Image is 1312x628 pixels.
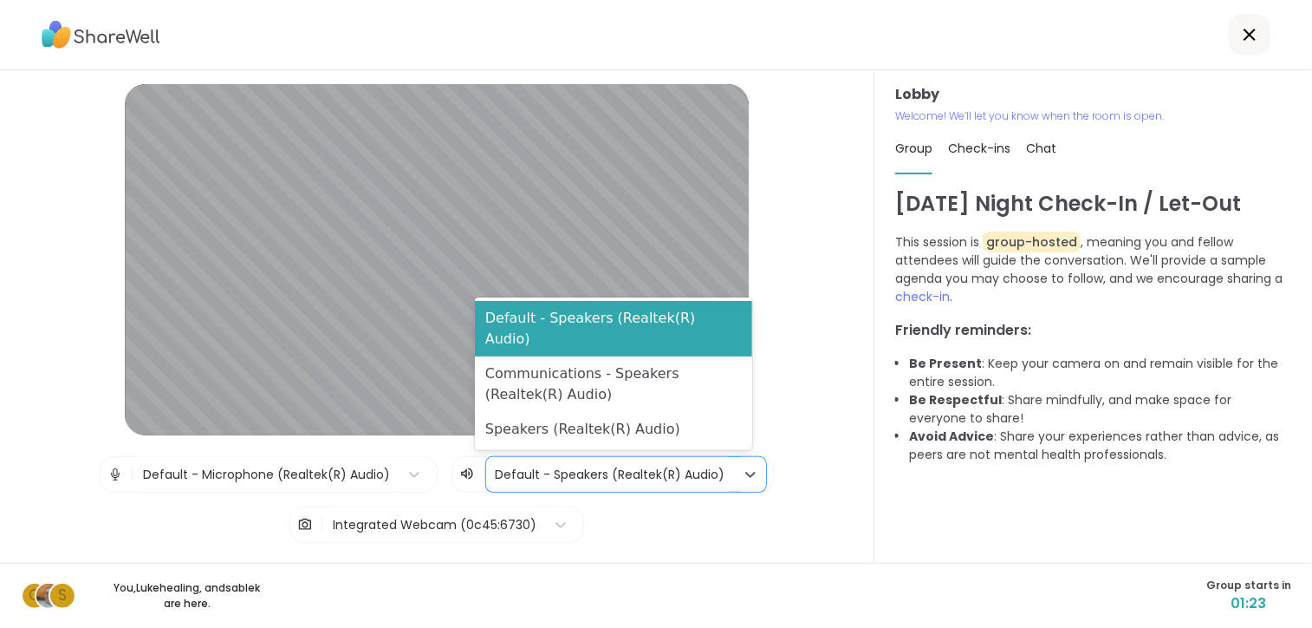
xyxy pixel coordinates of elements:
li: : Share mindfully, and make space for everyone to share! [909,391,1291,428]
p: This session is , meaning you and fellow attendees will guide the conversation. We'll provide a s... [895,233,1291,306]
span: check-in [895,288,950,305]
li: : Keep your camera on and remain visible for the entire session. [909,355,1291,391]
span: s [58,585,67,607]
b: Be Present [909,355,982,372]
img: Lukehealing [36,584,61,608]
div: Integrated Webcam (0c45:6730) [333,516,536,534]
span: Check-ins [948,140,1010,157]
p: You, Lukehealing , and sablek are here. [90,580,284,612]
h3: Lobby [895,84,1291,105]
span: | [482,464,486,485]
span: Group starts in [1206,578,1291,593]
img: Microphone [107,457,123,492]
span: 01:23 [1206,593,1291,614]
div: Speakers (Realtek(R) Audio) [475,412,752,447]
b: Avoid Advice [909,428,994,445]
b: Be Respectful [909,391,1002,409]
span: | [130,457,134,492]
div: Default - Microphone (Realtek(R) Audio) [143,466,390,484]
span: c [29,585,41,607]
h3: Friendly reminders: [895,320,1291,341]
img: ShareWell Logo [42,15,160,55]
div: Communications - Speakers (Realtek(R) Audio) [475,357,752,412]
li: : Share your experiences rather than advice, as peers are not mental health professionals. [909,428,1291,464]
img: Camera [297,507,313,542]
h1: [DATE] Night Check-In / Let-Out [895,188,1291,219]
span: group-hosted [983,232,1081,252]
div: Default - Speakers (Realtek(R) Audio) [475,301,752,357]
span: | [320,507,324,542]
span: Chat [1026,140,1056,157]
span: Group [895,140,932,157]
p: Welcome! We’ll let you know when the room is open. [895,108,1291,124]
